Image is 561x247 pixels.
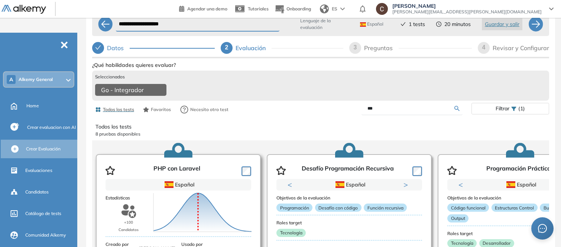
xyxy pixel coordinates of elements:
p: Estructuras Control [492,204,538,212]
span: message [538,224,547,233]
img: ESP [335,181,344,188]
p: Desafío con código [315,204,361,212]
span: ¿Qué habilidades quieres evaluar? [92,61,176,69]
button: Next [403,181,411,188]
button: 2 [348,191,354,192]
img: ESP [506,181,515,188]
span: Go - Integrador [101,85,144,94]
span: 4 [482,44,486,51]
p: Candidatos [119,226,139,234]
p: +100 [124,219,133,226]
span: Onboarding [286,6,311,12]
p: Todos los tests [95,123,546,131]
p: Desafío Programación Recursiva [302,165,394,176]
span: check [95,45,101,51]
div: Evaluación [236,42,272,54]
div: Preguntas [364,42,399,54]
h3: Creado por [106,242,178,247]
div: Datos [107,42,130,54]
span: Crear evaluacion con AI [27,124,76,131]
div: 3Preguntas [349,42,472,54]
span: Home [26,103,39,109]
h3: Roles target [276,220,422,225]
span: Filtrar [496,103,509,114]
div: Datos [92,42,215,54]
button: 3 [357,191,363,192]
p: PHP con Laravel [153,165,200,176]
button: Todos los tests [92,103,137,116]
span: Agendar una demo [187,6,227,12]
span: 3 [354,44,357,51]
div: 2Evaluación [221,42,343,54]
button: 2 [519,191,525,192]
span: Lenguaje de la evaluación [300,17,350,31]
p: 8 pruebas disponibles [95,131,546,137]
span: Crear Evaluación [26,146,61,152]
button: 3 [528,191,534,192]
div: Español [132,181,225,189]
span: Todos los tests [103,106,134,113]
div: 4Revisar y Configurar [478,42,549,54]
p: Bucles [540,204,561,212]
span: Guardar y salir [485,20,519,28]
p: Programación [276,204,312,212]
span: Necesito otro test [190,106,228,113]
p: Programación Práctica [486,165,551,176]
img: arrow [340,7,345,10]
span: Español [360,21,383,27]
h3: Objetivos de la evaluación [276,195,422,201]
button: 1 [336,191,345,192]
img: ESP [360,22,366,27]
p: Código funcional [447,204,489,212]
span: clock-circle [436,22,441,27]
img: world [320,4,329,13]
span: Tutoriales [248,6,269,12]
img: Logo [1,5,46,14]
span: [PERSON_NAME] [392,3,542,9]
span: Alkemy General [19,77,53,82]
p: Función recursiva [364,204,407,212]
button: Onboarding [275,1,311,17]
span: Favoritos [151,106,171,113]
span: Evaluaciones [25,167,52,174]
span: 20 minutos [444,20,471,28]
div: Español [303,181,396,189]
div: Revisar y Configurar [493,42,549,54]
p: Output [447,214,468,222]
span: 1 tests [409,20,425,28]
span: check [401,22,406,27]
span: [PERSON_NAME][EMAIL_ADDRESS][PERSON_NAME][DOMAIN_NAME] [392,9,542,15]
span: ES [332,6,337,12]
button: Favoritos [140,103,174,116]
span: Seleccionados [95,74,125,80]
button: Previous [458,181,466,188]
span: Comunidad Alkemy [25,232,66,238]
span: (1) [518,103,525,114]
button: Guardar y salir [482,18,522,30]
span: 2 [225,44,228,51]
span: A [9,77,13,82]
a: Agendar una demo [179,4,227,13]
p: Tecnología [276,229,306,237]
button: Necesito otro test [177,102,232,117]
h3: Estadísticas [106,195,251,201]
span: Catálogo de tests [25,210,61,217]
button: Previous [288,181,295,188]
span: Candidatos [25,189,49,195]
button: 1 [507,191,516,192]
